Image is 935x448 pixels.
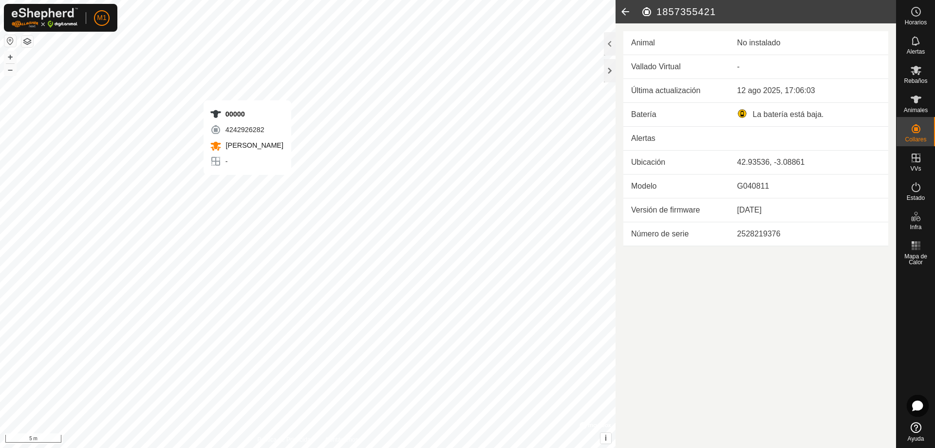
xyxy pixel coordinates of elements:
[737,85,880,97] div: 12 ago 2025, 17:06:03
[210,124,283,136] div: 4242926282
[737,37,880,49] div: No instalado
[907,195,925,201] span: Estado
[899,253,933,265] span: Mapa de Calor
[897,418,935,446] a: Ayuda
[737,62,740,71] app-display-virtual-paddock-transition: -
[210,108,283,120] div: 00000
[605,434,607,442] span: i
[623,175,729,198] td: Modelo
[12,8,78,28] img: Logo Gallagher
[907,49,925,55] span: Alertas
[623,79,729,103] td: Última actualización
[904,78,927,84] span: Rebaños
[623,31,729,55] td: Animal
[623,198,729,222] td: Versión de firmware
[623,103,729,127] td: Batería
[97,13,106,23] span: M1
[908,436,924,442] span: Ayuda
[600,433,611,444] button: i
[737,180,880,192] div: G040811
[325,435,358,444] a: Contáctenos
[910,224,921,230] span: Infra
[224,141,283,149] span: [PERSON_NAME]
[904,107,928,113] span: Animales
[905,19,927,25] span: Horarios
[737,109,880,120] div: La batería está baja.
[737,204,880,216] div: [DATE]
[910,166,921,172] span: VVs
[737,156,880,168] div: 42.93536, -3.08861
[623,151,729,175] td: Ubicación
[737,228,880,240] div: 2528219376
[4,35,16,47] button: Restablecer Mapa
[258,435,314,444] a: Política de Privacidad
[623,222,729,246] td: Número de serie
[4,64,16,76] button: –
[623,127,729,151] td: Alertas
[21,36,33,47] button: Capas del Mapa
[210,156,283,167] div: -
[641,6,896,18] h2: 1857355421
[623,55,729,79] td: Vallado Virtual
[4,51,16,63] button: +
[905,136,926,142] span: Collares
